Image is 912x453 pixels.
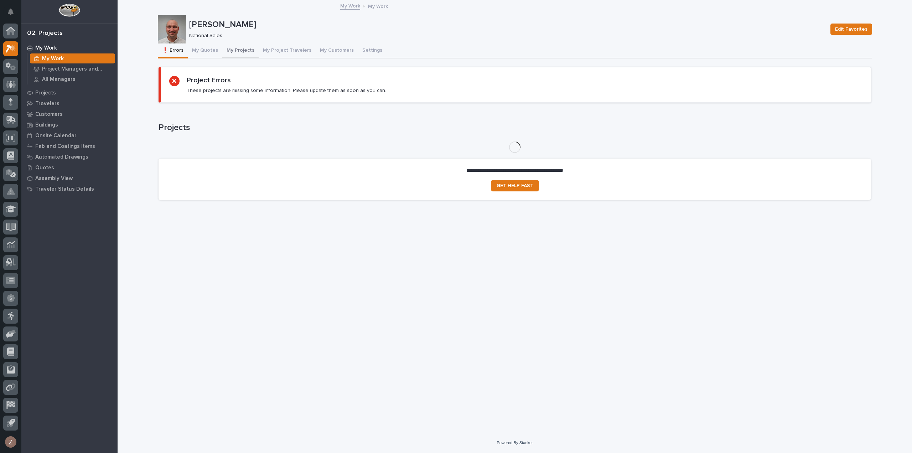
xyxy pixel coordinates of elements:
[27,74,118,84] a: All Managers
[35,101,59,107] p: Travelers
[21,98,118,109] a: Travelers
[42,66,112,72] p: Project Managers and Engineers
[3,434,18,449] button: users-avatar
[21,151,118,162] a: Automated Drawings
[35,133,77,139] p: Onsite Calendar
[35,175,73,182] p: Assembly View
[189,20,825,30] p: [PERSON_NAME]
[358,43,387,58] button: Settings
[340,1,360,10] a: My Work
[188,43,222,58] button: My Quotes
[189,33,822,39] p: National Sales
[497,183,533,188] span: GET HELP FAST
[3,4,18,19] button: Notifications
[368,2,388,10] p: My Work
[259,43,316,58] button: My Project Travelers
[27,64,118,74] a: Project Managers and Engineers
[35,186,94,192] p: Traveler Status Details
[59,4,80,17] img: Workspace Logo
[21,42,118,53] a: My Work
[21,141,118,151] a: Fab and Coatings Items
[35,165,54,171] p: Quotes
[21,119,118,130] a: Buildings
[42,56,64,62] p: My Work
[497,441,533,445] a: Powered By Stacker
[35,111,63,118] p: Customers
[21,130,118,141] a: Onsite Calendar
[21,109,118,119] a: Customers
[316,43,358,58] button: My Customers
[42,76,76,83] p: All Managers
[159,123,871,133] h1: Projects
[27,30,63,37] div: 02. Projects
[35,90,56,96] p: Projects
[187,87,386,94] p: These projects are missing some information. Please update them as soon as you can.
[21,184,118,194] a: Traveler Status Details
[158,43,188,58] button: ❗ Errors
[491,180,539,191] a: GET HELP FAST
[835,25,867,34] span: Edit Favorites
[222,43,259,58] button: My Projects
[21,87,118,98] a: Projects
[35,143,95,150] p: Fab and Coatings Items
[21,162,118,173] a: Quotes
[21,173,118,184] a: Assembly View
[27,53,118,63] a: My Work
[9,9,18,20] div: Notifications
[35,45,57,51] p: My Work
[35,122,58,128] p: Buildings
[187,76,231,84] h2: Project Errors
[35,154,88,160] p: Automated Drawings
[830,24,872,35] button: Edit Favorites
